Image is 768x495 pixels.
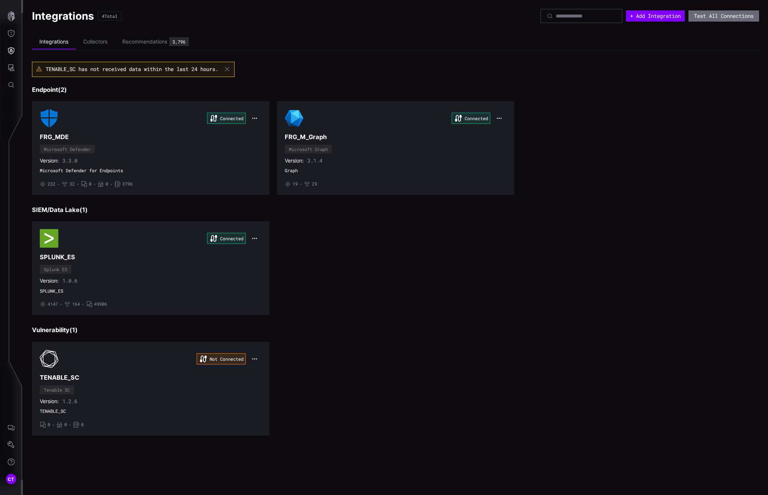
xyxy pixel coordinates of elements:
[626,10,685,22] button: + Add Integration
[289,147,328,151] div: Microsoft Graph
[40,168,262,174] span: Microsoft Defender for Endpoints
[197,353,246,364] div: Not Connected
[82,301,84,307] span: •
[40,350,58,368] img: Tenable SC
[62,277,77,284] span: 1.0.6
[89,181,91,187] span: 0
[48,181,55,187] span: 232
[40,277,59,284] span: Version:
[64,422,67,428] span: 0
[40,288,262,294] span: SPLUNK_ES
[207,233,246,244] div: Connected
[40,374,262,382] h3: TENABLE_SC
[44,147,91,151] div: Microsoft Defender
[32,9,94,23] h1: Integrations
[44,388,70,392] div: Tenable SC
[8,475,14,483] span: CT
[48,301,58,307] span: 4147
[76,35,115,49] li: Collectors
[70,181,75,187] span: 32
[285,157,304,164] span: Version:
[40,253,262,261] h3: SPLUNK_ES
[40,398,59,405] span: Version:
[69,422,71,428] span: •
[0,470,22,488] button: CT
[46,65,218,73] span: TENABLE_SC has not received data within the last 24 hours.
[57,181,60,187] span: •
[52,422,55,428] span: •
[285,109,303,128] img: Microsoft Graph
[307,157,322,164] span: 3.1.4
[72,301,80,307] span: 164
[40,109,58,128] img: Microsoft Defender
[312,181,317,187] span: 29
[60,301,62,307] span: •
[48,422,50,428] span: 0
[300,181,302,187] span: •
[172,39,185,44] div: 3,796
[122,38,167,45] div: Recommendations
[32,326,759,334] h3: Vulnerability ( 1 )
[285,133,507,141] h3: FRG_M_Graph
[122,181,133,187] span: 3796
[44,267,67,271] div: Splunk ES
[94,301,107,307] span: 49906
[293,181,298,187] span: 19
[32,206,759,214] h3: SIEM/Data Lake ( 1 )
[688,10,759,22] button: Test All Connections
[110,181,113,187] span: •
[40,133,262,141] h3: FRG_MDE
[207,113,246,124] div: Connected
[81,422,84,428] span: 0
[32,35,76,49] li: Integrations
[93,181,96,187] span: •
[40,408,262,414] span: TENABLE_SC
[102,14,117,18] div: 4 Total
[62,398,77,405] span: 1.2.6
[285,168,507,174] span: Graph
[32,86,759,94] h3: Endpoint ( 2 )
[62,157,77,164] span: 3.3.0
[40,229,58,248] img: Splunk ES
[40,157,59,164] span: Version:
[106,181,108,187] span: 0
[77,181,79,187] span: •
[452,113,490,124] div: Connected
